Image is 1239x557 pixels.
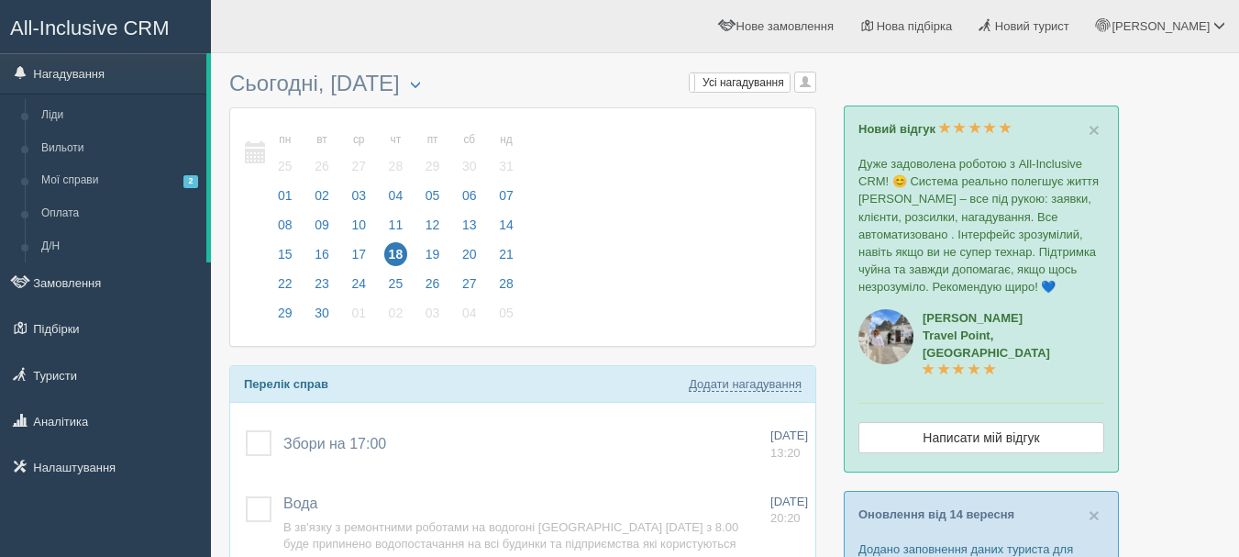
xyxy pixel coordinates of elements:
[923,311,1050,377] a: [PERSON_NAME]Travel Point, [GEOGRAPHIC_DATA]
[421,272,445,295] span: 26
[33,164,206,197] a: Мої справи2
[458,184,481,207] span: 06
[421,301,445,325] span: 03
[310,301,334,325] span: 30
[1,1,210,51] a: All-Inclusive CRM
[347,213,371,237] span: 10
[494,213,518,237] span: 14
[489,303,519,332] a: 05
[341,303,376,332] a: 01
[273,272,297,295] span: 22
[458,132,481,148] small: сб
[458,301,481,325] span: 04
[347,301,371,325] span: 01
[341,215,376,244] a: 10
[379,273,414,303] a: 25
[415,273,450,303] a: 26
[341,244,376,273] a: 17
[858,422,1104,453] a: Написати мій відгук
[379,244,414,273] a: 18
[858,122,1012,136] a: Новий відгук
[347,132,371,148] small: ср
[494,272,518,295] span: 28
[304,244,339,273] a: 16
[347,272,371,295] span: 24
[310,213,334,237] span: 09
[421,132,445,148] small: пт
[384,272,408,295] span: 25
[458,242,481,266] span: 20
[310,132,334,148] small: вт
[268,303,303,332] a: 29
[494,301,518,325] span: 05
[1089,506,1100,525] button: Close
[858,507,1014,521] a: Оновлення від 14 вересня
[421,184,445,207] span: 05
[770,494,808,528] a: [DATE] 20:20
[452,273,487,303] a: 27
[489,244,519,273] a: 21
[33,132,206,165] a: Вильоти
[341,185,376,215] a: 03
[384,301,408,325] span: 02
[494,154,518,178] span: 31
[347,184,371,207] span: 03
[310,272,334,295] span: 23
[770,429,808,442] span: [DATE]
[379,122,414,185] a: чт 28
[489,122,519,185] a: нд 31
[273,242,297,266] span: 15
[494,242,518,266] span: 21
[268,244,303,273] a: 15
[1089,505,1100,526] span: ×
[33,230,206,263] a: Д/Н
[384,154,408,178] span: 28
[33,197,206,230] a: Оплата
[273,301,297,325] span: 29
[858,155,1104,295] p: Дуже задоволена роботою з All-Inclusive CRM! 😊 Система реально полегшує життя [PERSON_NAME] – все...
[452,185,487,215] a: 06
[183,175,198,187] span: 2
[770,495,808,508] span: [DATE]
[770,428,808,462] a: [DATE] 13:20
[304,122,339,185] a: вт 26
[702,76,784,89] span: Усі нагадування
[489,185,519,215] a: 07
[304,303,339,332] a: 30
[1089,119,1100,140] span: ×
[310,184,334,207] span: 02
[458,213,481,237] span: 13
[304,185,339,215] a: 02
[384,132,408,148] small: чт
[458,272,481,295] span: 27
[341,273,376,303] a: 24
[379,185,414,215] a: 04
[33,99,206,132] a: Ліди
[273,184,297,207] span: 01
[384,184,408,207] span: 04
[421,154,445,178] span: 29
[770,446,801,460] span: 13:20
[273,213,297,237] span: 08
[452,244,487,273] a: 20
[494,184,518,207] span: 07
[415,215,450,244] a: 12
[273,132,297,148] small: пн
[304,215,339,244] a: 09
[229,72,816,98] h3: Сьогодні, [DATE]
[995,19,1069,33] span: Новий турист
[384,213,408,237] span: 11
[1112,19,1210,33] span: [PERSON_NAME]
[310,242,334,266] span: 16
[689,377,802,392] a: Додати нагадування
[268,185,303,215] a: 01
[268,215,303,244] a: 08
[736,19,834,33] span: Нове замовлення
[283,496,317,511] span: Вода
[421,242,445,266] span: 19
[244,377,328,391] b: Перелік справ
[379,215,414,244] a: 11
[415,303,450,332] a: 03
[268,273,303,303] a: 22
[415,122,450,185] a: пт 29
